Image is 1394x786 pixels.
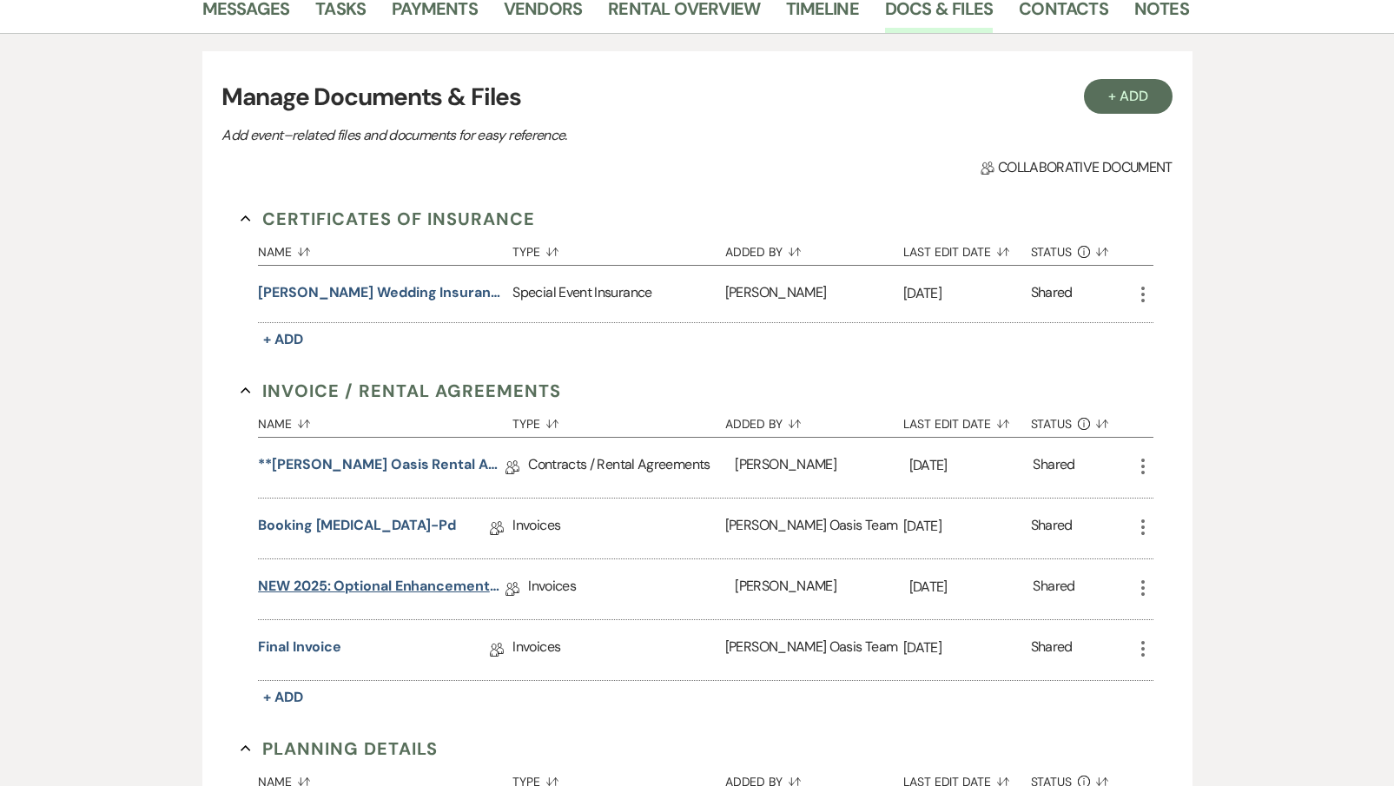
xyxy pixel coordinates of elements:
[1033,454,1074,481] div: Shared
[909,454,1034,477] p: [DATE]
[725,620,903,680] div: [PERSON_NAME] Oasis Team
[258,282,505,303] button: [PERSON_NAME] Wedding Insurance
[263,688,303,706] span: + Add
[241,378,561,404] button: Invoice / Rental Agreements
[903,232,1031,265] button: Last Edit Date
[903,637,1031,659] p: [DATE]
[1033,576,1074,603] div: Shared
[221,79,1172,116] h3: Manage Documents & Files
[258,232,512,265] button: Name
[1031,282,1073,306] div: Shared
[903,515,1031,538] p: [DATE]
[258,327,308,352] button: + Add
[1031,246,1073,258] span: Status
[528,438,735,498] div: Contracts / Rental Agreements
[258,685,308,710] button: + Add
[512,620,724,680] div: Invoices
[1031,418,1073,430] span: Status
[258,404,512,437] button: Name
[241,736,438,762] button: Planning Details
[735,559,908,619] div: [PERSON_NAME]
[241,206,535,232] button: Certificates of Insurance
[909,576,1034,598] p: [DATE]
[725,232,903,265] button: Added By
[903,282,1031,305] p: [DATE]
[258,637,341,664] a: Final Invoice
[735,438,908,498] div: [PERSON_NAME]
[263,330,303,348] span: + Add
[981,157,1172,178] span: Collaborative document
[725,404,903,437] button: Added By
[1031,404,1133,437] button: Status
[1031,515,1073,542] div: Shared
[512,404,724,437] button: Type
[258,576,505,603] a: NEW 2025: Optional Enhancements + Information
[512,499,724,558] div: Invoices
[725,499,903,558] div: [PERSON_NAME] Oasis Team
[512,266,724,322] div: Special Event Insurance
[512,232,724,265] button: Type
[1031,232,1133,265] button: Status
[258,515,456,542] a: Booking [MEDICAL_DATA]-pd
[903,404,1031,437] button: Last Edit Date
[258,454,505,481] a: **[PERSON_NAME] Oasis Rental Agreement**
[528,559,735,619] div: Invoices
[725,266,903,322] div: [PERSON_NAME]
[1031,637,1073,664] div: Shared
[1084,79,1173,114] button: + Add
[221,124,829,147] p: Add event–related files and documents for easy reference.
